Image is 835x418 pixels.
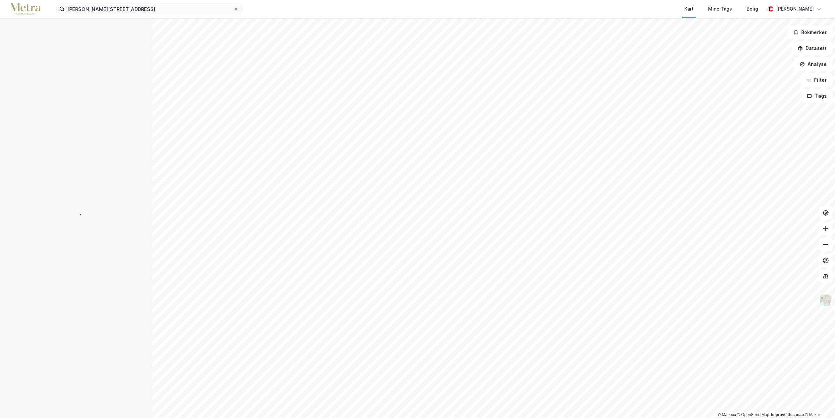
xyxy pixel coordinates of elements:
div: Mine Tags [708,5,732,13]
input: Søk på adresse, matrikkel, gårdeiere, leietakere eller personer [65,4,234,14]
a: OpenStreetMap [737,412,769,417]
div: [PERSON_NAME] [776,5,814,13]
div: Kart [684,5,694,13]
button: Tags [802,89,832,103]
img: Z [819,294,832,306]
div: Bolig [747,5,758,13]
button: Filter [801,73,832,87]
button: Datasett [792,42,832,55]
iframe: Chat Widget [802,386,835,418]
div: Kontrollprogram for chat [802,386,835,418]
a: Improve this map [771,412,804,417]
a: Mapbox [718,412,736,417]
img: spinner.a6d8c91a73a9ac5275cf975e30b51cfb.svg [71,209,81,219]
button: Bokmerker [788,26,832,39]
button: Analyse [794,58,832,71]
img: metra-logo.256734c3b2bbffee19d4.png [11,3,40,15]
